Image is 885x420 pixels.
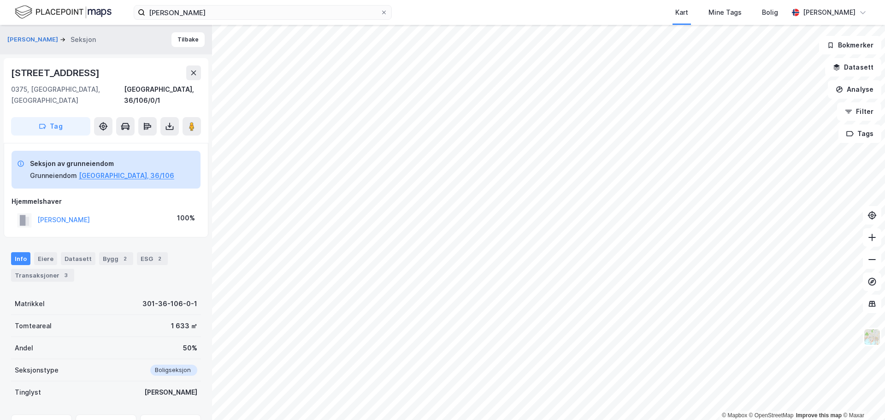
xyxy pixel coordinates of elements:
div: 50% [183,343,197,354]
button: Tags [838,124,881,143]
img: Z [863,328,881,346]
div: [STREET_ADDRESS] [11,65,101,80]
div: Andel [15,343,33,354]
div: Eiere [34,252,57,265]
div: 3 [61,271,71,280]
div: [GEOGRAPHIC_DATA], 36/106/0/1 [124,84,201,106]
div: 301-36-106-0-1 [142,298,197,309]
a: Mapbox [722,412,747,419]
button: [PERSON_NAME] [7,35,60,44]
div: 2 [155,254,164,263]
div: Datasett [61,252,95,265]
div: [PERSON_NAME] [144,387,197,398]
div: Seksjonstype [15,365,59,376]
div: Hjemmelshaver [12,196,201,207]
div: Transaksjoner [11,269,74,282]
button: Bokmerker [819,36,881,54]
a: Improve this map [796,412,842,419]
button: Analyse [828,80,881,99]
button: Datasett [825,58,881,77]
iframe: Chat Widget [839,376,885,420]
button: Filter [837,102,881,121]
img: logo.f888ab2527a4732fd821a326f86c7f29.svg [15,4,112,20]
div: Seksjon av grunneiendom [30,158,174,169]
div: ESG [137,252,168,265]
div: [PERSON_NAME] [803,7,855,18]
a: OpenStreetMap [749,412,794,419]
div: Grunneiendom [30,170,77,181]
input: Søk på adresse, matrikkel, gårdeiere, leietakere eller personer [145,6,380,19]
div: 0375, [GEOGRAPHIC_DATA], [GEOGRAPHIC_DATA] [11,84,124,106]
div: Tinglyst [15,387,41,398]
div: Bygg [99,252,133,265]
button: [GEOGRAPHIC_DATA], 36/106 [79,170,174,181]
div: Mine Tags [708,7,742,18]
div: Seksjon [71,34,96,45]
div: Kart [675,7,688,18]
button: Tilbake [171,32,205,47]
div: 1 633 ㎡ [171,320,197,331]
div: Matrikkel [15,298,45,309]
div: Info [11,252,30,265]
div: Bolig [762,7,778,18]
div: 100% [177,213,195,224]
div: Tomteareal [15,320,52,331]
div: 2 [120,254,130,263]
button: Tag [11,117,90,136]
